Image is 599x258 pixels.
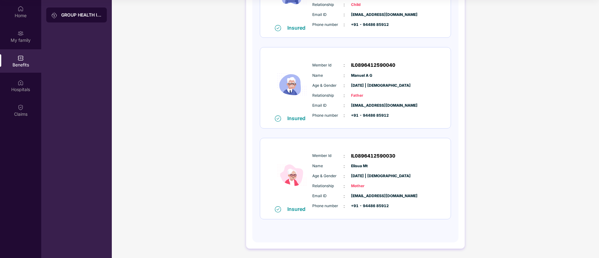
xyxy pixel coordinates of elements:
[312,73,344,79] span: Name
[287,206,309,212] div: Insured
[351,113,382,119] span: +91 - 94486 85912
[17,5,24,12] img: svg+xml;base64,PHN2ZyBpZD0iSG9tZSIgeG1sbnM9Imh0dHA6Ly93d3cudzMub3JnLzIwMDAvc3ZnIiB3aWR0aD0iMjAiIG...
[17,55,24,61] img: svg+xml;base64,PHN2ZyBpZD0iQmVuZWZpdHMiIHhtbG5zPSJodHRwOi8vd3d3LnczLm9yZy8yMDAwL3N2ZyIgd2lkdGg9Ij...
[351,203,382,209] span: +91 - 94486 85912
[351,183,382,189] span: Mother
[351,173,382,179] span: [DATE] | [DEMOGRAPHIC_DATA]
[351,152,395,160] span: IL0896412590030
[351,22,382,28] span: +91 - 94486 85912
[312,113,344,119] span: Phone number
[344,203,345,210] span: :
[312,83,344,89] span: Age & Gender
[312,163,344,169] span: Name
[351,93,382,99] span: Father
[287,115,309,121] div: Insured
[312,203,344,209] span: Phone number
[351,83,382,89] span: [DATE] | [DEMOGRAPHIC_DATA]
[344,92,345,99] span: :
[312,2,344,8] span: Relationship
[344,193,345,200] span: :
[351,12,382,18] span: [EMAIL_ADDRESS][DOMAIN_NAME]
[275,115,281,122] img: svg+xml;base64,PHN2ZyB4bWxucz0iaHR0cDovL3d3dy53My5vcmcvMjAwMC9zdmciIHdpZHRoPSIxNiIgaGVpZ2h0PSIxNi...
[344,11,345,18] span: :
[273,145,311,206] img: icon
[351,193,382,199] span: [EMAIL_ADDRESS][DOMAIN_NAME]
[312,173,344,179] span: Age & Gender
[275,25,281,31] img: svg+xml;base64,PHN2ZyB4bWxucz0iaHR0cDovL3d3dy53My5vcmcvMjAwMC9zdmciIHdpZHRoPSIxNiIgaGVpZ2h0PSIxNi...
[312,183,344,189] span: Relationship
[351,73,382,79] span: Manuel A G
[351,163,382,169] span: Elisua Mt
[17,104,24,110] img: svg+xml;base64,PHN2ZyBpZD0iQ2xhaW0iIHhtbG5zPSJodHRwOi8vd3d3LnczLm9yZy8yMDAwL3N2ZyIgd2lkdGg9IjIwIi...
[312,62,344,68] span: Member Id
[273,54,311,115] img: icon
[351,2,382,8] span: Child
[344,102,345,109] span: :
[287,25,309,31] div: Insured
[344,183,345,190] span: :
[351,103,382,109] span: [EMAIL_ADDRESS][DOMAIN_NAME]
[344,62,345,69] span: :
[61,12,102,18] div: GROUP HEALTH INSURANCE
[312,12,344,18] span: Email ID
[344,153,345,159] span: :
[312,193,344,199] span: Email ID
[351,61,395,69] span: IL0896412590040
[51,12,57,18] img: svg+xml;base64,PHN2ZyB3aWR0aD0iMjAiIGhlaWdodD0iMjAiIHZpZXdCb3g9IjAgMCAyMCAyMCIgZmlsbD0ibm9uZSIgeG...
[312,93,344,99] span: Relationship
[17,79,24,85] img: svg+xml;base64,PHN2ZyBpZD0iSG9zcGl0YWxzIiB4bWxucz0iaHR0cDovL3d3dy53My5vcmcvMjAwMC9zdmciIHdpZHRoPS...
[344,112,345,119] span: :
[17,30,24,36] img: svg+xml;base64,PHN2ZyB3aWR0aD0iMjAiIGhlaWdodD0iMjAiIHZpZXdCb3g9IjAgMCAyMCAyMCIgZmlsbD0ibm9uZSIgeG...
[344,1,345,8] span: :
[344,21,345,28] span: :
[312,22,344,28] span: Phone number
[275,206,281,212] img: svg+xml;base64,PHN2ZyB4bWxucz0iaHR0cDovL3d3dy53My5vcmcvMjAwMC9zdmciIHdpZHRoPSIxNiIgaGVpZ2h0PSIxNi...
[344,72,345,79] span: :
[344,82,345,89] span: :
[312,103,344,109] span: Email ID
[344,173,345,180] span: :
[312,153,344,159] span: Member Id
[344,163,345,170] span: :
